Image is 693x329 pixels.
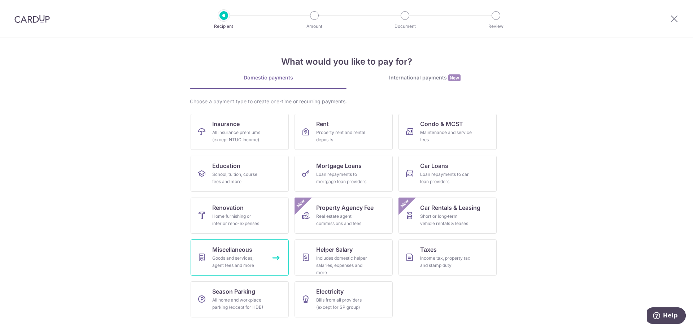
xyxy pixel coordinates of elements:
[190,98,503,105] div: Choose a payment type to create one-time or recurring payments.
[212,171,264,185] div: School, tuition, course fees and more
[16,5,31,12] span: Help
[316,120,329,128] span: Rent
[295,198,393,234] a: Property Agency FeeReal estate agent commissions and feesNew
[316,245,353,254] span: Helper Salary
[295,239,393,276] a: Helper SalaryIncludes domestic helper salaries, expenses and more
[420,120,463,128] span: Condo & MCST
[191,156,289,192] a: EducationSchool, tuition, course fees and more
[212,203,244,212] span: Renovation
[212,213,264,227] div: Home furnishing or interior reno-expenses
[316,296,368,311] div: Bills from all providers (except for SP group)
[288,23,341,30] p: Amount
[295,156,393,192] a: Mortgage LoansLoan repayments to mortgage loan providers
[316,287,344,296] span: Electricity
[346,74,503,82] div: International payments
[212,129,264,143] div: All insurance premiums (except NTUC Income)
[398,239,497,276] a: TaxesIncome tax, property tax and stamp duty
[191,114,289,150] a: InsuranceAll insurance premiums (except NTUC Income)
[316,255,368,276] div: Includes domestic helper salaries, expenses and more
[316,213,368,227] div: Real estate agent commissions and fees
[212,296,264,311] div: All home and workplace parking (except for HDB)
[420,213,472,227] div: Short or long‑term vehicle rentals & leases
[420,171,472,185] div: Loan repayments to car loan providers
[191,281,289,317] a: Season ParkingAll home and workplace parking (except for HDB)
[647,307,686,325] iframe: Opens a widget where you can find more information
[469,23,523,30] p: Review
[190,74,346,81] div: Domestic payments
[420,203,480,212] span: Car Rentals & Leasing
[399,198,411,209] span: New
[212,287,255,296] span: Season Parking
[316,171,368,185] div: Loan repayments to mortgage loan providers
[420,245,437,254] span: Taxes
[212,161,240,170] span: Education
[212,120,240,128] span: Insurance
[378,23,432,30] p: Document
[316,129,368,143] div: Property rent and rental deposits
[212,245,252,254] span: Miscellaneous
[14,14,50,23] img: CardUp
[191,239,289,276] a: MiscellaneousGoods and services, agent fees and more
[295,281,393,317] a: ElectricityBills from all providers (except for SP group)
[295,114,393,150] a: RentProperty rent and rental deposits
[398,198,497,234] a: Car Rentals & LeasingShort or long‑term vehicle rentals & leasesNew
[398,156,497,192] a: Car LoansLoan repayments to car loan providers
[191,198,289,234] a: RenovationHome furnishing or interior reno-expenses
[190,55,503,68] h4: What would you like to pay for?
[420,255,472,269] div: Income tax, property tax and stamp duty
[212,255,264,269] div: Goods and services, agent fees and more
[448,74,461,81] span: New
[398,114,497,150] a: Condo & MCSTMaintenance and service fees
[316,203,374,212] span: Property Agency Fee
[197,23,250,30] p: Recipient
[316,161,362,170] span: Mortgage Loans
[295,198,307,209] span: New
[420,161,448,170] span: Car Loans
[420,129,472,143] div: Maintenance and service fees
